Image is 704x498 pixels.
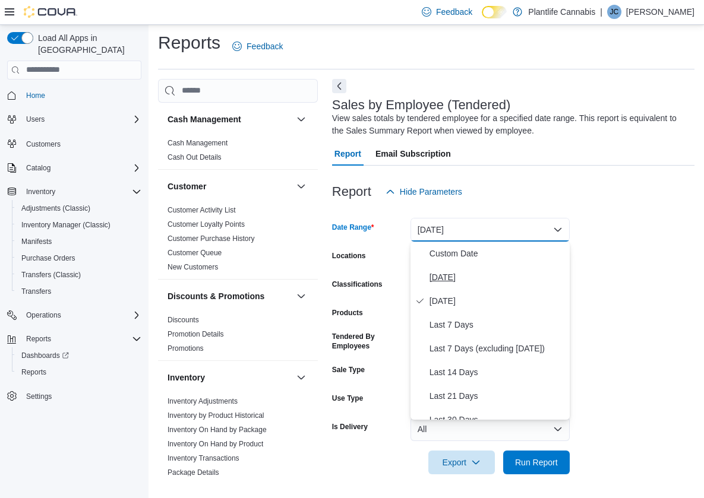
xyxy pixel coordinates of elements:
a: Home [21,88,50,103]
span: Cash Out Details [168,153,222,162]
a: Feedback [228,34,288,58]
span: Inventory [26,187,55,196]
a: Customer Purchase History [168,234,255,243]
span: Transfers (Classic) [21,270,81,280]
span: Catalog [21,161,141,175]
p: | [600,5,602,19]
h3: Report [332,185,371,199]
label: Date Range [332,223,374,232]
span: Customers [26,139,61,149]
span: Purchase Orders [21,253,75,263]
button: Home [2,87,146,104]
button: Users [2,111,146,128]
div: Cash Management [158,136,318,169]
label: Is Delivery [332,422,368,432]
span: Package Details [168,468,219,477]
label: Classifications [332,280,383,289]
a: Settings [21,389,56,404]
a: New Customers [168,263,218,271]
div: Select listbox [411,242,570,420]
span: Transfers [17,284,141,299]
span: Custom Date [430,246,565,261]
a: Dashboards [12,347,146,364]
button: Purchase Orders [12,250,146,267]
span: Reports [26,334,51,344]
button: Discounts & Promotions [168,290,292,302]
button: Export [428,451,495,474]
label: Tendered By Employees [332,332,406,351]
span: Purchase Orders [17,251,141,265]
a: Customer Queue [168,249,222,257]
span: Home [21,88,141,103]
label: Locations [332,251,366,261]
nav: Complex example [7,82,141,436]
button: Operations [21,308,66,322]
label: Use Type [332,394,363,403]
a: Inventory by Product Historical [168,411,264,420]
span: Customer Loyalty Points [168,220,245,229]
span: Customer Queue [168,248,222,258]
button: [DATE] [411,218,570,242]
button: Cash Management [294,112,308,126]
span: Last 30 Days [430,413,565,427]
button: Catalog [2,160,146,176]
a: Inventory On Hand by Product [168,440,263,448]
button: Manifests [12,233,146,250]
span: Customer Activity List [168,205,236,215]
p: [PERSON_NAME] [626,5,694,19]
span: Home [26,91,45,100]
span: Inventory Manager (Classic) [17,218,141,232]
div: View sales totals by tendered employee for a specified date range. This report is equivalent to t... [332,112,689,137]
span: Reports [21,332,141,346]
span: Inventory On Hand by Product [168,439,263,449]
span: Inventory by Product Historical [168,411,264,420]
input: Dark Mode [482,6,507,18]
button: Customers [2,135,146,152]
span: Inventory On Hand by Package [168,425,267,434]
a: Dashboards [17,348,74,363]
button: Hide Parameters [381,180,467,204]
span: Reports [17,365,141,379]
a: Transfers (Classic) [17,268,86,282]
button: Inventory [2,183,146,200]
button: Customer [294,179,308,194]
span: New Customers [168,262,218,272]
button: Customer [168,180,292,192]
h3: Discounts & Promotions [168,290,264,302]
span: Reports [21,367,46,377]
div: Customer [158,203,318,279]
button: Adjustments (Classic) [12,200,146,217]
a: Inventory On Hand by Package [168,426,267,434]
span: Email Subscription [375,142,451,166]
span: Inventory [21,185,141,199]
button: Reports [12,364,146,380]
span: Transfers (Classic) [17,268,141,282]
a: Inventory Transactions [168,454,239,462]
span: Inventory Manager (Classic) [21,220,111,230]
button: Inventory [168,372,292,383]
button: Cash Management [168,113,292,125]
span: [DATE] [430,270,565,284]
button: Inventory [294,370,308,385]
span: Manifests [21,237,52,246]
a: Promotion Details [168,330,224,338]
a: Purchase Orders [17,251,80,265]
a: Discounts [168,316,199,324]
span: Run Report [515,456,558,468]
div: Discounts & Promotions [158,313,318,360]
span: Discounts [168,315,199,325]
a: Inventory Adjustments [168,397,238,405]
span: Customer Purchase History [168,234,255,243]
p: Plantlife Cannabis [528,5,595,19]
span: Last 7 Days (excluding [DATE]) [430,341,565,356]
span: Adjustments (Classic) [21,204,90,213]
span: Settings [26,392,52,401]
a: Transfers [17,284,56,299]
span: Load All Apps in [GEOGRAPHIC_DATA] [33,32,141,56]
span: Promotions [168,344,204,353]
div: Josh Cvitko [607,5,621,19]
a: Customer Activity List [168,206,236,214]
button: Operations [2,307,146,323]
button: All [411,417,570,441]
